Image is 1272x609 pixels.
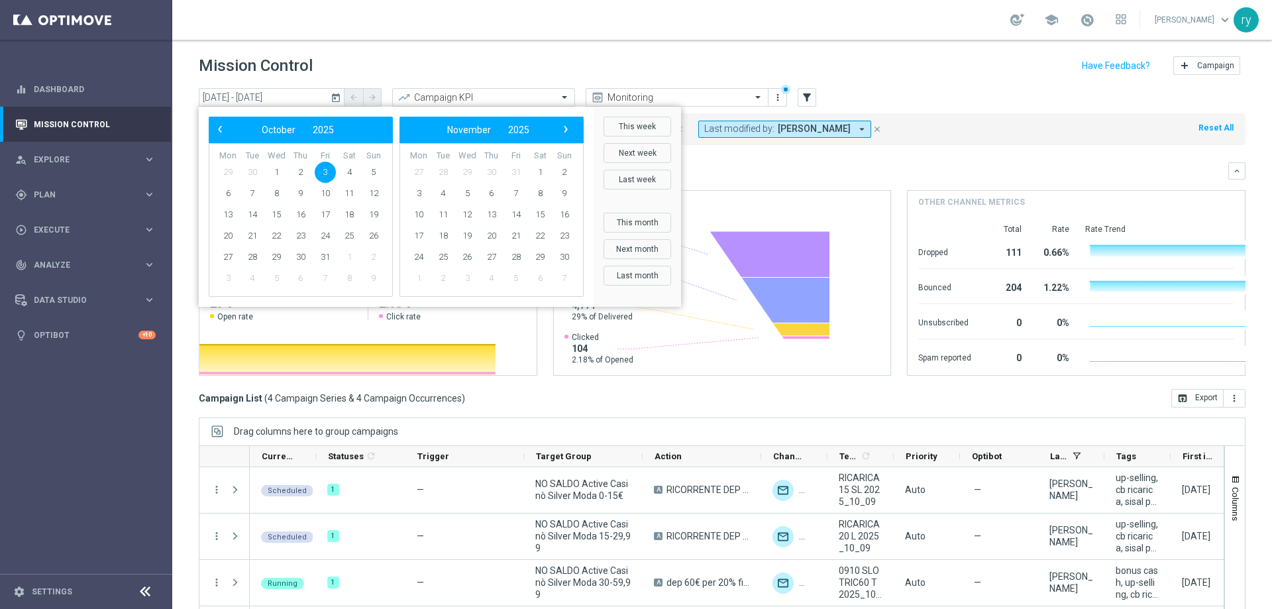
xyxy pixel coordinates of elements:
th: weekday [289,150,313,162]
span: — [974,484,981,496]
button: Data Studio keyboard_arrow_right [15,295,156,305]
span: 19 [363,204,384,225]
div: 1.22% [1037,276,1069,297]
div: 09 Oct 2025, Thursday [1182,484,1210,496]
span: 1 [529,162,551,183]
span: 104 [572,343,633,355]
i: track_changes [15,259,27,271]
i: person_search [15,154,27,166]
button: Next month [604,239,671,259]
div: Row Groups [234,426,398,437]
span: 30 [242,162,263,183]
i: more_vert [211,530,223,542]
th: weekday [216,150,240,162]
div: Press SPACE to select this row. [199,560,250,606]
th: weekday [361,150,386,162]
span: 5 [363,162,384,183]
span: up-selling, cb ricarica, sisal point, talent, casino [1116,472,1159,508]
span: Auto [905,484,926,495]
button: gps_fixed Plan keyboard_arrow_right [15,190,156,200]
div: Total [987,224,1022,235]
span: 30 [481,162,502,183]
button: person_search Explore keyboard_arrow_right [15,154,156,165]
div: radina yordanova [1049,478,1093,502]
span: school [1044,13,1059,27]
span: Click rate [386,311,421,322]
div: Optibot [15,317,156,353]
th: weekday [337,150,362,162]
span: Templates [839,451,859,461]
span: 18 [339,204,360,225]
span: Last modified by: [704,123,774,135]
div: 0% [1037,311,1069,332]
img: Other [799,480,820,501]
img: Other [799,526,820,547]
a: Dashboard [34,72,156,107]
i: keyboard_arrow_right [143,258,156,271]
span: RICARICA15 SL 2025_10_09 [839,472,882,508]
div: 0 [987,346,1022,367]
span: Columns [1230,487,1241,521]
i: refresh [366,451,376,461]
span: Channel [773,451,805,461]
div: Unsubscribed [918,311,971,332]
span: NO SALDO Active Casinò Silver Moda 30-59,99 [535,565,631,600]
span: 9 [290,183,311,204]
button: more_vert [771,89,784,105]
span: 1 [339,247,360,268]
h4: Other channel metrics [918,196,1025,208]
button: close [871,122,883,137]
span: Open rate [217,311,253,322]
input: Have Feedback? [1082,61,1150,70]
div: Plan [15,189,143,201]
span: 14 [242,204,263,225]
i: arrow_back [349,93,358,102]
button: 2025 [304,121,343,138]
span: Execute [34,226,143,234]
div: play_circle_outline Execute keyboard_arrow_right [15,225,156,235]
div: Analyze [15,259,143,271]
i: keyboard_arrow_right [143,223,156,236]
span: 29 [266,247,287,268]
span: 13 [481,204,502,225]
i: add [1179,60,1190,71]
button: This week [604,117,671,137]
button: Last modified by: [PERSON_NAME] arrow_drop_down [698,121,871,138]
div: Press SPACE to select this row. [199,514,250,560]
span: 28 [433,162,454,183]
span: Tags [1116,451,1136,461]
span: 2 [433,268,454,289]
span: 2025 [313,125,334,135]
div: 0.66% [1037,241,1069,262]
span: A [654,579,662,586]
span: 7 [554,268,575,289]
div: Press SPACE to select this row. [199,467,250,514]
div: Optimail [772,480,794,501]
span: 14 [505,204,527,225]
th: weekday [240,150,265,162]
a: [PERSON_NAME]keyboard_arrow_down [1153,10,1234,30]
span: 6 [217,183,238,204]
span: 15 [529,204,551,225]
span: NO SALDO Active Casinò Silver Moda 0-15€ [535,478,631,502]
span: 5 [456,183,478,204]
img: Optimail [772,526,794,547]
div: Rate [1037,224,1069,235]
span: — [417,531,424,541]
span: Drag columns here to group campaigns [234,426,398,437]
span: 26 [456,247,478,268]
span: 18 [433,225,454,247]
button: › [556,121,574,138]
button: keyboard_arrow_down [1228,162,1245,180]
span: Target Group [536,451,592,461]
span: Trigger [417,451,449,461]
i: today [331,91,343,103]
button: more_vert [211,484,223,496]
a: Settings [32,588,72,596]
span: RICORRENTE DEP fasce up to 30000 SP talent [666,484,750,496]
span: 29 [217,162,238,183]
